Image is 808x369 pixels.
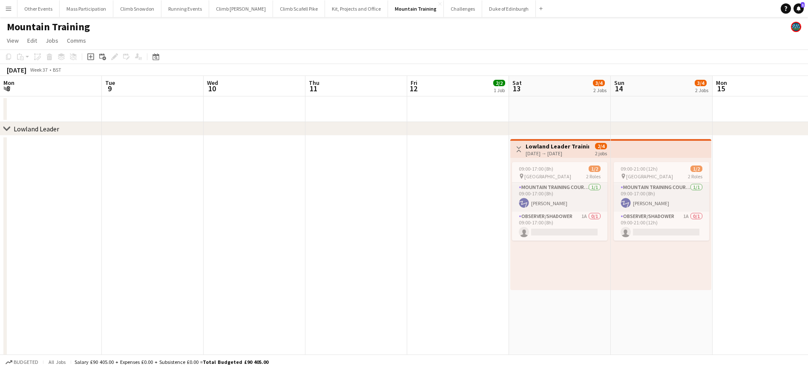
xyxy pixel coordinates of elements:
span: 13 [511,84,522,93]
span: Mon [716,79,727,87]
button: Climb [PERSON_NAME] [209,0,273,17]
button: Mountain Training [388,0,444,17]
button: Mass Participation [60,0,113,17]
span: Wed [207,79,218,87]
div: 2 Jobs [593,87,607,93]
span: 3/4 [593,80,605,86]
span: View [7,37,19,44]
button: Kit, Projects and Office [325,0,388,17]
span: 3/4 [695,80,707,86]
span: 8 [2,84,14,93]
span: 15 [715,84,727,93]
span: Tue [105,79,115,87]
div: [DATE] → [DATE] [526,150,589,157]
span: Edit [27,37,37,44]
a: View [3,35,22,46]
button: Challenges [444,0,482,17]
span: 12 [409,84,417,93]
div: 1 Job [494,87,505,93]
span: 2 Roles [688,173,702,180]
span: 2/2 [493,80,505,86]
button: Other Events [17,0,60,17]
app-card-role: Mountain Training Course Director1/109:00-17:00 (8h)[PERSON_NAME] [512,183,607,212]
span: 09:00-17:00 (8h) [519,166,553,172]
button: Climb Snowdon [113,0,161,17]
span: Thu [309,79,319,87]
a: Edit [24,35,40,46]
app-job-card: 09:00-17:00 (8h)1/2 [GEOGRAPHIC_DATA]2 RolesMountain Training Course Director1/109:00-17:00 (8h)[... [512,162,607,241]
span: Budgeted [14,359,38,365]
div: 2 Jobs [695,87,708,93]
button: Running Events [161,0,209,17]
a: Comms [63,35,89,46]
div: Lowland Leader [14,125,59,133]
span: 9 [104,84,115,93]
span: All jobs [47,359,67,365]
button: Budgeted [4,357,40,367]
span: 1/2 [690,166,702,172]
span: Jobs [46,37,58,44]
div: 2 jobs [595,149,607,157]
h3: Lowland Leader Training - T25Q3MT-8722 [526,142,589,150]
span: Total Budgeted £90 405.00 [203,359,268,365]
app-user-avatar: Staff RAW Adventures [791,22,801,32]
span: Week 37 [28,67,49,73]
span: 2/4 [595,143,607,149]
h1: Mountain Training [7,20,90,33]
span: Fri [411,79,417,87]
span: [GEOGRAPHIC_DATA] [524,173,571,180]
button: Climb Scafell Pike [273,0,325,17]
span: Comms [67,37,86,44]
span: 14 [613,84,624,93]
span: 2 Roles [586,173,601,180]
app-job-card: 09:00-21:00 (12h)1/2 [GEOGRAPHIC_DATA]2 RolesMountain Training Course Director1/109:00-17:00 (8h)... [614,162,709,241]
span: 1/2 [589,166,601,172]
button: Duke of Edinburgh [482,0,536,17]
span: 09:00-21:00 (12h) [621,166,658,172]
app-card-role: Mountain Training Course Director1/109:00-17:00 (8h)[PERSON_NAME] [614,183,709,212]
app-card-role: Observer/Shadower1A0/109:00-21:00 (12h) [614,212,709,241]
a: 1 [794,3,804,14]
span: 11 [308,84,319,93]
div: BST [53,67,61,73]
div: [DATE] [7,66,26,74]
a: Jobs [42,35,62,46]
span: Sun [614,79,624,87]
span: 10 [206,84,218,93]
span: Mon [3,79,14,87]
div: Salary £90 405.00 + Expenses £0.00 + Subsistence £0.00 = [75,359,268,365]
app-card-role: Observer/Shadower1A0/109:00-17:00 (8h) [512,212,607,241]
span: 1 [801,2,805,8]
span: Sat [512,79,522,87]
span: [GEOGRAPHIC_DATA] [626,173,673,180]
